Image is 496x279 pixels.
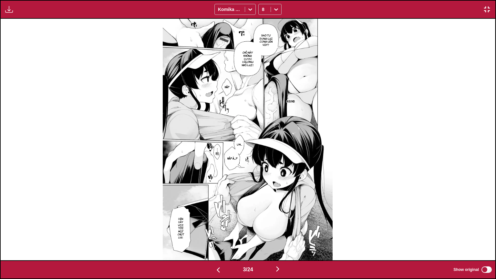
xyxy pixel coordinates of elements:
[5,5,13,13] img: Download translated images
[258,33,274,47] p: Sao tự dưng lại cứng lên vậy⁉
[243,267,253,273] span: 3 / 24
[226,156,239,161] p: Hả? À…?
[235,142,243,148] p: Ưm…
[453,267,479,272] span: Show original
[274,265,282,273] img: Next page
[240,50,256,68] p: Chỗ này không được đâu, mau nhỏ lại‼
[285,98,296,104] p: Gichi:
[223,84,231,90] p: Hả?
[214,266,222,274] img: Previous page
[174,216,187,240] p: Đến đây với tôi một chút đã‼
[163,19,333,260] img: Manga Panel
[481,266,492,273] input: Show original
